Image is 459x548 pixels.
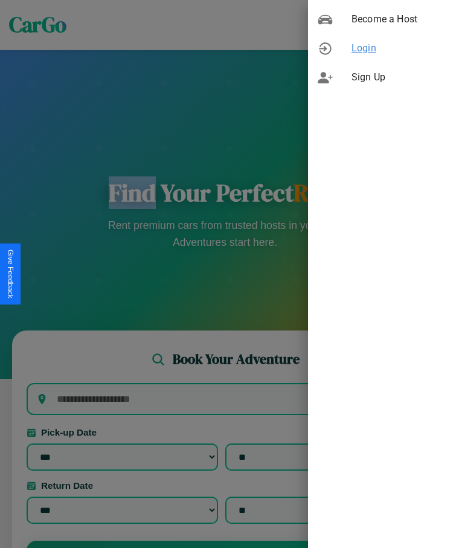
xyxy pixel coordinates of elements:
[308,5,459,34] div: Become a Host
[6,250,14,298] div: Give Feedback
[351,41,449,56] span: Login
[308,34,459,63] div: Login
[351,70,449,85] span: Sign Up
[308,63,459,92] div: Sign Up
[351,12,449,27] span: Become a Host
